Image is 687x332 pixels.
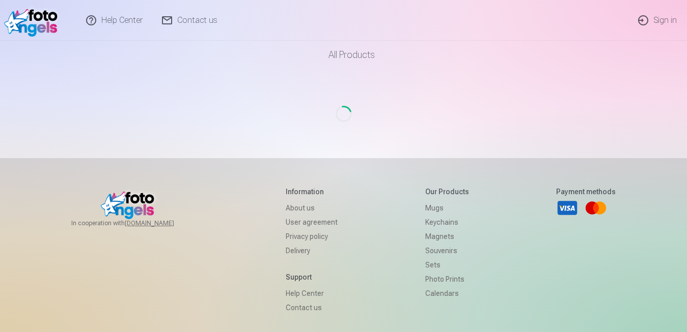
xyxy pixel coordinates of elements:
[286,201,338,215] a: About us
[556,197,579,219] a: Visa
[71,219,199,227] span: In cooperation with
[425,229,469,244] a: Magnets
[286,229,338,244] a: Privacy policy
[425,286,469,300] a: Calendars
[286,187,338,197] h5: Information
[286,272,338,282] h5: Support
[300,41,387,69] a: All products
[425,215,469,229] a: Keychains
[286,300,338,315] a: Contact us
[4,4,63,37] img: /v1
[286,244,338,258] a: Delivery
[425,244,469,258] a: Souvenirs
[425,258,469,272] a: Sets
[425,201,469,215] a: Mugs
[556,187,616,197] h5: Payment methods
[125,219,199,227] a: [DOMAIN_NAME]
[286,215,338,229] a: User agreement
[425,187,469,197] h5: Our products
[585,197,607,219] a: Mastercard
[286,286,338,300] a: Help Center
[425,272,469,286] a: Photo prints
